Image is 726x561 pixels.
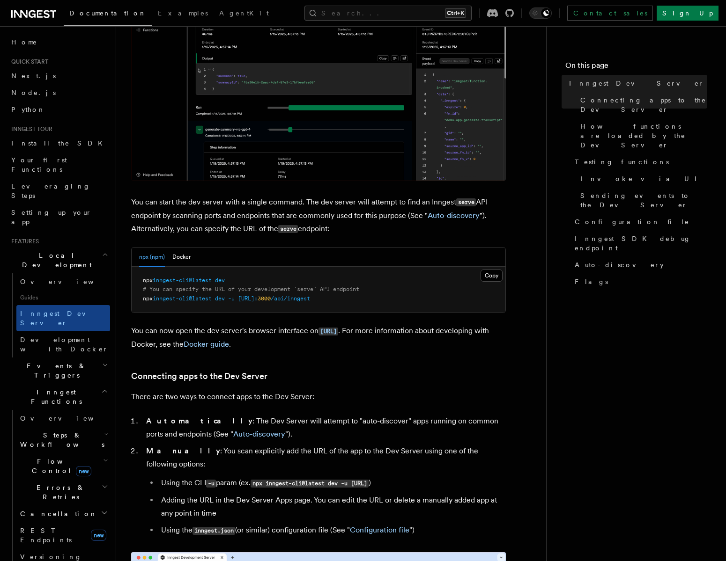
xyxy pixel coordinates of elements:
[131,196,506,236] p: You can start the dev server with a single command. The dev server will attempt to find an Innges...
[319,328,338,335] code: [URL]
[11,89,56,96] span: Node.js
[76,466,91,476] span: new
[319,326,338,335] a: [URL]
[304,6,472,21] button: Search...Ctrl+K
[91,530,106,541] span: new
[258,295,271,302] span: 3000
[7,34,110,51] a: Home
[7,178,110,204] a: Leveraging Steps
[575,234,707,253] span: Inngest SDK debug endpoint
[158,9,208,17] span: Examples
[153,277,212,284] span: inngest-cli@latest
[16,522,110,548] a: REST Endpointsnew
[20,278,117,285] span: Overview
[16,509,97,518] span: Cancellation
[11,182,90,199] span: Leveraging Steps
[228,295,235,302] span: -u
[143,277,153,284] span: npx
[16,290,110,305] span: Guides
[565,60,707,75] h4: On this page
[11,156,67,173] span: Your first Functions
[131,370,267,383] a: Connecting apps to the Dev Server
[575,277,608,286] span: Flags
[146,416,252,425] strong: Automatically
[271,295,310,302] span: /api/inngest
[16,305,110,331] a: Inngest Dev Server
[214,3,274,25] a: AgentKit
[657,6,719,21] a: Sign Up
[577,118,707,153] a: How functions are loaded by the Dev Server
[350,525,409,534] a: Configuration file
[219,9,269,17] span: AgentKit
[529,7,552,19] button: Toggle dark mode
[567,6,653,21] a: Contact sales
[7,125,52,133] span: Inngest tour
[7,273,110,357] div: Local Development
[16,457,103,475] span: Flow Control
[153,295,212,302] span: inngest-cli@latest
[577,187,707,213] a: Sending events to the Dev Server
[20,415,117,422] span: Overview
[7,361,102,380] span: Events & Triggers
[569,79,704,88] span: Inngest Dev Server
[143,415,506,441] li: : The Dev Server will attempt to "auto-discover" apps running on common ports and endpoints (See ...
[7,135,110,152] a: Install the SDK
[184,340,229,349] a: Docker guide
[139,248,165,267] button: npx (npm)
[7,204,110,230] a: Setting up your app
[158,524,506,537] li: Using the (or similar) configuration file (See " ")
[143,286,359,292] span: # You can specify the URL of your development `serve` API endpoint
[7,387,101,406] span: Inngest Functions
[11,209,92,226] span: Setting up your app
[16,410,110,427] a: Overview
[20,527,72,544] span: REST Endpoints
[16,430,104,449] span: Steps & Workflows
[20,310,100,327] span: Inngest Dev Server
[131,390,506,403] p: There are two ways to connect apps to the Dev Server:
[565,75,707,92] a: Inngest Dev Server
[456,198,476,206] code: serve
[146,446,220,455] strong: Manually
[215,277,225,284] span: dev
[571,153,707,170] a: Testing functions
[172,248,191,267] button: Docker
[580,191,707,210] span: Sending events to the Dev Server
[11,37,37,47] span: Home
[16,427,110,453] button: Steps & Workflows
[11,72,56,80] span: Next.js
[575,260,664,270] span: Auto-discovery
[7,251,102,270] span: Local Development
[571,256,707,273] a: Auto-discovery
[215,295,225,302] span: dev
[20,553,82,561] span: Versioning
[11,139,108,147] span: Install the SDK
[7,247,110,273] button: Local Development
[577,170,707,187] a: Invoke via UI
[575,217,689,226] span: Configuration file
[16,453,110,479] button: Flow Controlnew
[233,430,285,438] a: Auto-discovery
[481,270,503,282] button: Copy
[7,101,110,118] a: Python
[580,174,705,183] span: Invoke via UI
[577,92,707,118] a: Connecting apps to the Dev Server
[20,336,108,353] span: Development with Docker
[193,527,235,535] code: inngest.json
[7,238,39,245] span: Features
[278,225,298,233] code: serve
[7,152,110,178] a: Your first Functions
[251,480,369,488] code: npx inngest-cli@latest dev -u [URL]
[571,230,707,256] a: Inngest SDK debug endpoint
[206,480,216,488] code: -u
[575,157,669,167] span: Testing functions
[143,444,506,537] li: : You scan explicitly add the URL of the app to the Dev Server using one of the following options:
[16,505,110,522] button: Cancellation
[571,213,707,230] a: Configuration file
[69,9,147,17] span: Documentation
[131,324,506,351] p: You can now open the dev server's browser interface on . For more information about developing wi...
[445,8,466,18] kbd: Ctrl+K
[16,331,110,357] a: Development with Docker
[152,3,214,25] a: Examples
[7,84,110,101] a: Node.js
[143,295,153,302] span: npx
